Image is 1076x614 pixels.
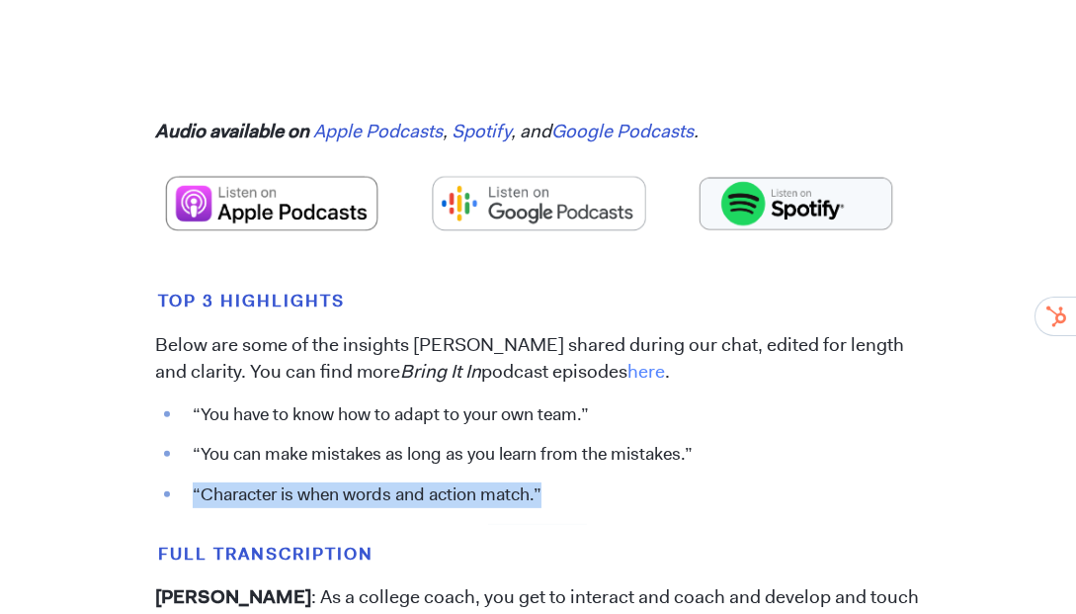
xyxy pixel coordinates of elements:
p: Below are some of the insights [PERSON_NAME] shared during our chat, edited for length and clarit... [155,332,921,386]
em: , and . [511,119,703,143]
a: Google Podcasts [551,119,694,143]
em: Bring It In [400,359,481,384]
strong: [PERSON_NAME] [155,584,311,609]
a: Apple Podcasts [313,119,443,143]
mark: TOP 3 HIGHLIGHTS [155,287,349,315]
li: “You have to know how to adapt to your own team.” [183,402,921,428]
li: “You can make mistakes as long as you learn from the mistakes.” [183,442,921,468]
a: Spotify [452,119,511,143]
em: Audio available on [155,119,309,143]
a: here [627,359,665,384]
mark: FULL TRANSCRIPTION [155,540,377,569]
em: , [443,119,448,143]
li: “Character is when words and action match.” [183,482,921,508]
